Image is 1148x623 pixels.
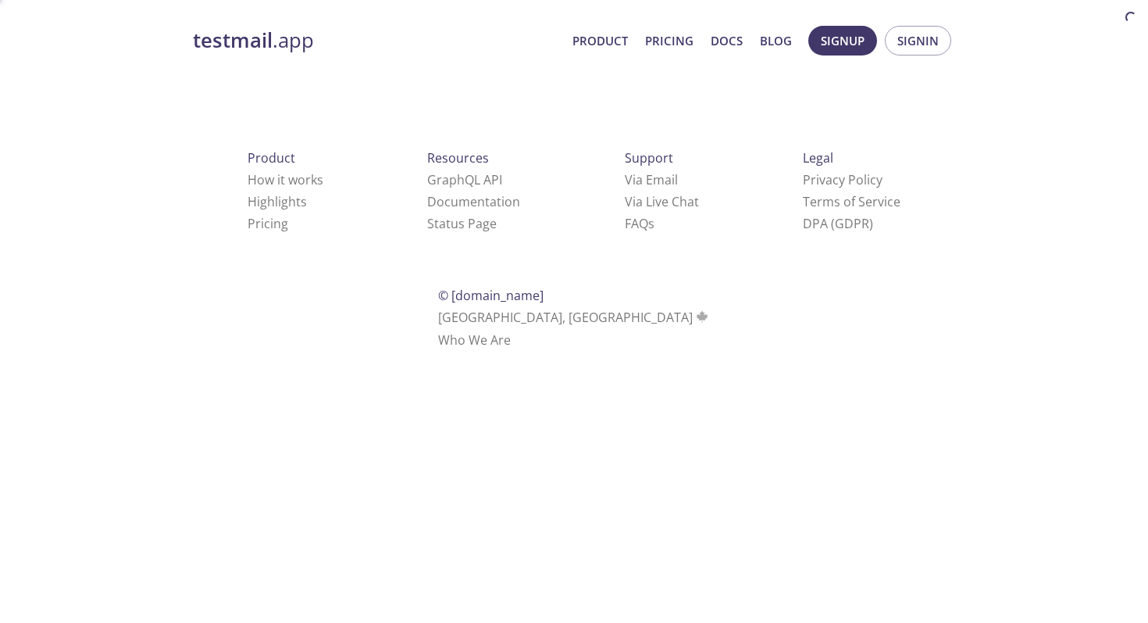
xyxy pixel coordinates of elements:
span: Legal [803,149,833,166]
a: Docs [711,30,743,51]
a: Pricing [248,215,288,232]
a: Via Live Chat [625,193,699,210]
span: s [648,215,654,232]
a: Terms of Service [803,193,900,210]
a: Highlights [248,193,307,210]
a: GraphQL API [427,171,502,188]
span: [GEOGRAPHIC_DATA], [GEOGRAPHIC_DATA] [438,309,711,326]
a: testmail.app [193,27,560,54]
span: Support [625,149,673,166]
a: Pricing [645,30,693,51]
span: Signup [821,30,865,51]
a: How it works [248,171,323,188]
a: DPA (GDPR) [803,215,873,232]
span: Product [248,149,295,166]
strong: testmail [193,27,273,54]
button: Signin [885,26,951,55]
button: Signup [808,26,877,55]
a: Documentation [427,193,520,210]
a: FAQ [625,215,654,232]
a: Privacy Policy [803,171,882,188]
span: © [DOMAIN_NAME] [438,287,544,304]
span: Resources [427,149,489,166]
span: Signin [897,30,939,51]
a: Who We Are [438,331,511,349]
a: Product [572,30,628,51]
a: Status Page [427,215,497,232]
a: Blog [760,30,792,51]
a: Via Email [625,171,678,188]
